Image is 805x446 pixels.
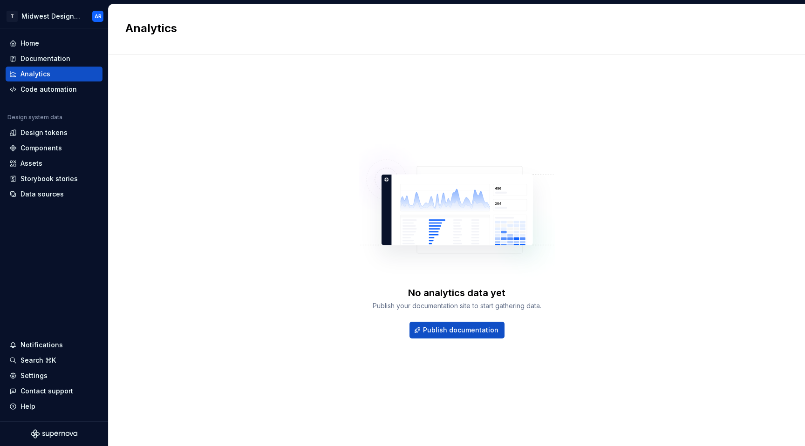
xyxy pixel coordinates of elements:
a: Design tokens [6,125,102,140]
div: Storybook stories [20,174,78,183]
button: TMidwest Design SystemAR [2,6,106,26]
div: Settings [20,371,48,380]
div: Assets [20,159,42,168]
a: Documentation [6,51,102,66]
svg: Supernova Logo [31,429,77,439]
a: Home [6,36,102,51]
div: Contact support [20,386,73,396]
button: Notifications [6,338,102,352]
div: Design tokens [20,128,68,137]
div: T [7,11,18,22]
span: Publish documentation [423,325,498,335]
div: Midwest Design System [21,12,81,21]
button: Publish documentation [409,322,505,338]
div: Publish your documentation site to start gathering data. [373,301,541,311]
a: Settings [6,368,102,383]
h2: Analytics [125,21,777,36]
div: Design system data [7,114,62,121]
a: Data sources [6,187,102,202]
button: Contact support [6,384,102,399]
div: Home [20,39,39,48]
a: Storybook stories [6,171,102,186]
a: Components [6,141,102,155]
a: Code automation [6,82,102,97]
div: Search ⌘K [20,356,56,365]
div: AR [95,13,102,20]
button: Search ⌘K [6,353,102,368]
div: Components [20,143,62,153]
div: No analytics data yet [408,286,505,299]
a: Analytics [6,67,102,81]
div: Analytics [20,69,50,79]
div: Data sources [20,189,64,199]
div: Code automation [20,85,77,94]
div: Documentation [20,54,70,63]
div: Notifications [20,340,63,350]
a: Assets [6,156,102,171]
button: Help [6,399,102,414]
div: Help [20,402,35,411]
